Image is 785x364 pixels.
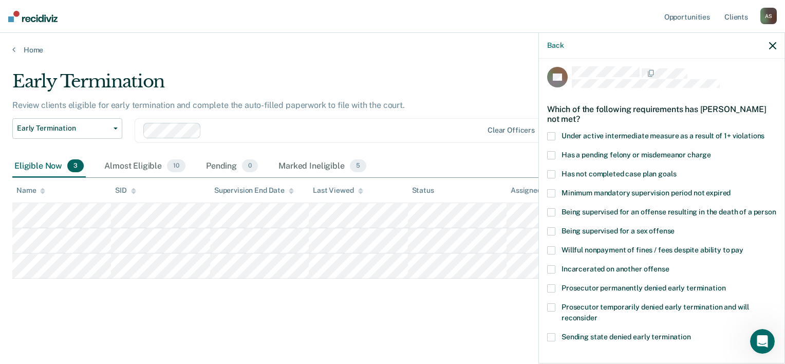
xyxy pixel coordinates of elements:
[562,170,676,178] span: Has not completed case plan goals
[562,227,675,235] span: Being supervised for a sex offense
[12,100,405,110] p: Review clients eligible for early termination and complete the auto-filled paperwork to file with...
[562,132,764,140] span: Under active intermediate measure as a result of 1+ violations
[562,265,669,273] span: Incarcerated on another offense
[242,159,258,173] span: 0
[214,186,294,195] div: Supervision End Date
[276,155,368,178] div: Marked Ineligible
[12,45,773,54] a: Home
[67,159,84,173] span: 3
[547,41,564,50] button: Back
[562,151,711,159] span: Has a pending felony or misdemeanor charge
[562,284,725,292] span: Prosecutor permanently denied early termination
[562,333,691,341] span: Sending state denied early termination
[167,159,185,173] span: 10
[115,186,136,195] div: SID
[102,155,188,178] div: Almost Eligible
[412,186,434,195] div: Status
[8,11,58,22] img: Recidiviz
[350,159,366,173] span: 5
[12,155,86,178] div: Eligible Now
[750,329,775,354] iframe: Intercom live chat
[547,96,776,132] div: Which of the following requirements has [PERSON_NAME] not met?
[511,186,559,195] div: Assigned to
[16,186,45,195] div: Name
[17,124,109,133] span: Early Termination
[204,155,260,178] div: Pending
[760,8,777,24] div: A S
[562,208,776,216] span: Being supervised for an offense resulting in the death of a person
[562,246,743,254] span: Willful nonpayment of fines / fees despite ability to pay
[313,186,363,195] div: Last Viewed
[562,303,749,322] span: Prosecutor temporarily denied early termination and will reconsider
[12,71,601,100] div: Early Termination
[562,189,731,197] span: Minimum mandatory supervision period not expired
[488,126,535,135] div: Clear officers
